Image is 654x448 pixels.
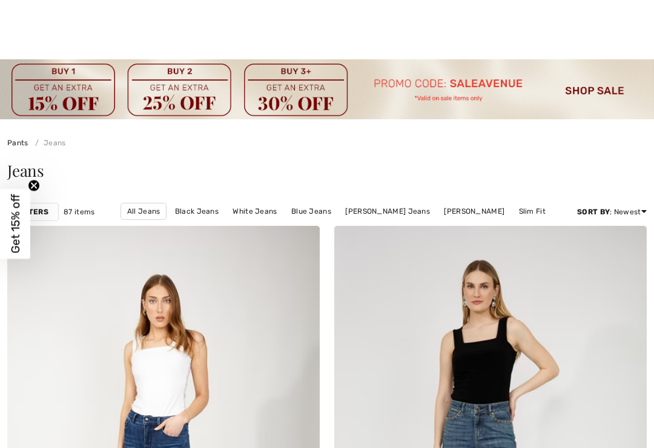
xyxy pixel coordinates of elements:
[285,203,337,219] a: Blue Jeans
[28,180,40,192] button: Close teaser
[288,220,329,236] a: Wide Fit
[8,194,22,254] span: Get 15% off
[169,203,225,219] a: Black Jeans
[121,203,167,220] a: All Jeans
[226,203,283,219] a: White Jeans
[7,139,28,147] a: Pants
[575,412,642,442] iframe: Opens a widget where you can chat to one of our agents
[577,208,610,216] strong: Sort By
[577,206,647,217] div: : Newest
[30,139,66,147] a: Jeans
[339,203,436,219] a: [PERSON_NAME] Jeans
[513,203,552,219] a: Slim Fit
[7,160,44,181] span: Jeans
[331,220,384,236] a: Straight Fit
[18,206,48,217] strong: Filters
[438,203,510,219] a: [PERSON_NAME]
[64,206,94,217] span: 87 items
